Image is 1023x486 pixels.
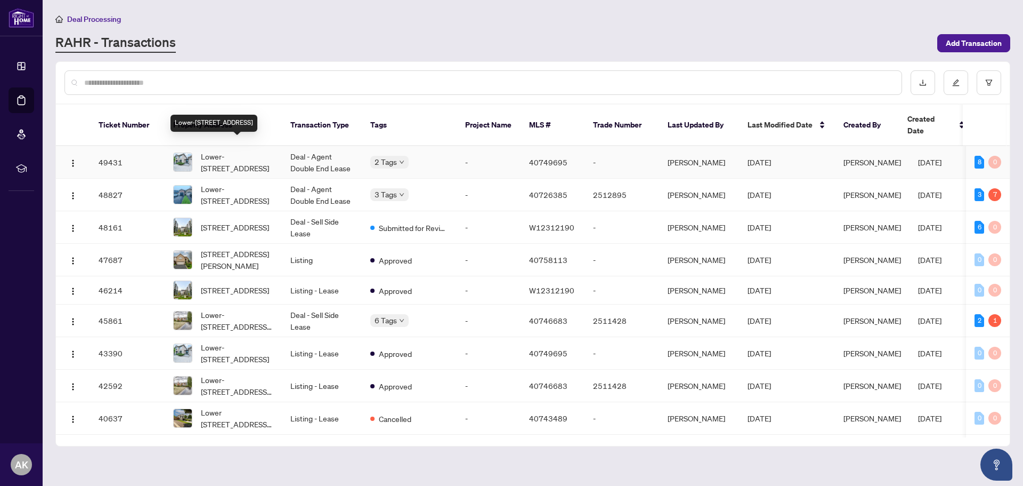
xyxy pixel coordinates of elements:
span: Lower [STREET_ADDRESS][PERSON_NAME] [201,407,273,430]
span: Submitted for Review [379,222,448,234]
span: [DATE] [748,157,771,167]
span: [DATE] [748,348,771,358]
td: [PERSON_NAME] [659,402,739,435]
div: 0 [975,379,984,392]
td: Listing - Lease [282,276,362,305]
img: Logo [69,287,77,296]
div: Lower-[STREET_ADDRESS] [170,115,257,132]
span: Deal Processing [67,14,121,24]
span: Lower-[STREET_ADDRESS][PERSON_NAME] [201,309,273,332]
td: 46214 [90,276,165,305]
td: - [584,146,659,179]
a: RAHR - Transactions [55,34,176,53]
img: thumbnail-img [174,312,192,330]
span: 40746683 [529,381,567,391]
span: [DATE] [918,413,941,423]
div: 0 [975,412,984,425]
span: Created Date [907,113,952,137]
td: - [457,337,521,370]
span: filter [985,79,993,86]
button: Logo [64,410,82,427]
td: - [457,244,521,276]
img: Logo [69,350,77,358]
span: [DATE] [748,190,771,200]
img: Logo [69,192,77,200]
button: Logo [64,345,82,362]
button: Logo [64,377,82,394]
span: W12312190 [529,222,574,232]
td: - [457,276,521,305]
th: Created Date [899,105,973,146]
td: - [457,179,521,211]
div: 3 [975,188,984,201]
span: Lower-[STREET_ADDRESS][PERSON_NAME] [201,374,273,397]
span: 40746683 [529,316,567,325]
div: 0 [975,284,984,297]
span: home [55,15,63,23]
span: 40749695 [529,348,567,358]
img: thumbnail-img [174,281,192,299]
span: [DATE] [918,157,941,167]
div: 1 [988,314,1001,327]
span: [STREET_ADDRESS][PERSON_NAME] [201,248,273,272]
img: thumbnail-img [174,377,192,395]
div: 0 [975,253,984,266]
div: 2 [975,314,984,327]
span: [PERSON_NAME] [843,381,901,391]
img: thumbnail-img [174,186,192,204]
button: Open asap [980,449,1012,481]
th: Transaction Type [282,105,362,146]
td: Deal - Sell Side Lease [282,211,362,244]
span: 40749695 [529,157,567,167]
div: 0 [988,253,1001,266]
td: - [457,370,521,402]
span: down [399,192,404,197]
button: filter [977,70,1001,95]
div: 0 [975,347,984,360]
span: [DATE] [748,413,771,423]
span: 6 Tags [375,314,397,326]
td: [PERSON_NAME] [659,211,739,244]
td: - [457,211,521,244]
td: Listing - Lease [282,337,362,370]
img: Logo [69,317,77,326]
th: Trade Number [584,105,659,146]
span: download [919,79,927,86]
span: [DATE] [918,348,941,358]
span: [DATE] [918,190,941,200]
td: [PERSON_NAME] [659,276,739,305]
td: 42592 [90,370,165,402]
th: Project Name [457,105,521,146]
span: [DATE] [918,255,941,265]
div: 8 [975,156,984,169]
img: Logo [69,159,77,168]
td: [PERSON_NAME] [659,244,739,276]
button: Logo [64,312,82,329]
div: 0 [988,412,1001,425]
button: Logo [64,282,82,299]
span: [PERSON_NAME] [843,190,901,200]
span: [DATE] [748,381,771,391]
td: Listing - Lease [282,402,362,435]
div: 7 [988,188,1001,201]
td: 49431 [90,146,165,179]
span: down [399,160,404,165]
img: logo [9,8,34,28]
span: [PERSON_NAME] [843,222,901,232]
td: 2511428 [584,305,659,337]
td: - [584,244,659,276]
td: [PERSON_NAME] [659,146,739,179]
img: Logo [69,415,77,424]
span: edit [952,79,960,86]
div: 0 [988,379,1001,392]
span: AK [15,457,28,472]
span: W12312190 [529,285,574,295]
span: 2 Tags [375,156,397,168]
td: 45861 [90,305,165,337]
span: Cancelled [379,413,411,425]
td: Listing - Lease [282,370,362,402]
button: Logo [64,154,82,171]
th: Created By [835,105,899,146]
div: 0 [988,284,1001,297]
div: 0 [988,221,1001,234]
